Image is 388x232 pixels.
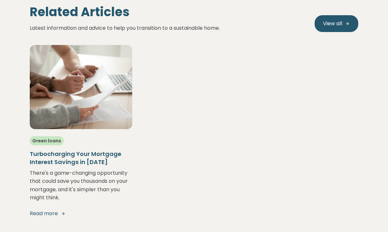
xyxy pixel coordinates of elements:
img: turbocharging-your-mortgage-interest-savings-in-2025 [30,45,132,129]
span: Green loans [30,136,64,145]
h5: Turbocharging Your Mortgage Interest Savings in [DATE] [30,150,132,166]
p: Latest information and advice to help you transition to a sustainable home. [30,24,309,32]
p: There's a game-changing opportunity that could save you thousands on your mortgage, and it's simp... [30,169,132,202]
a: Turbocharging Your Mortgage Interest Savings in [DATE] [30,145,132,169]
iframe: Chat Widget [356,201,388,232]
span: View all [323,20,342,28]
a: Read more [30,210,132,217]
h2: Related Articles [30,4,309,20]
a: View all [315,15,358,32]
